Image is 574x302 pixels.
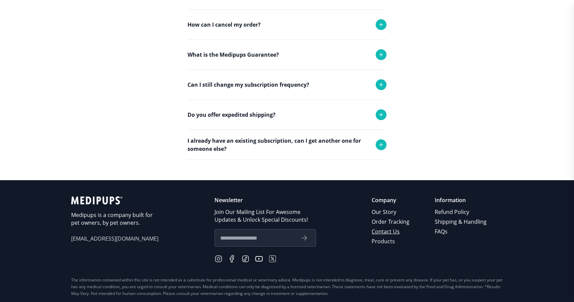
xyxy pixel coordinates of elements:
[188,51,279,59] p: What is the Medipups Guarantee?
[372,207,410,217] a: Our Story
[372,227,410,237] a: Contact Us
[435,196,488,204] p: Information
[71,277,503,297] div: The information contained within this site is not intended as a substitute for professional medic...
[188,70,386,113] div: If you received the wrong product or your product was damaged in transit, we will replace it with...
[435,207,488,217] a: Refund Policy
[188,100,386,135] div: Yes you can. Simply reach out to support and we will adjust your monthly deliveries!
[435,227,488,237] a: FAQs
[71,211,159,227] p: Medipups is a company built for pet owners, by pet owners.
[188,39,386,99] div: Any refund request and cancellation are subject to approval and turn around time is 24-48 hours. ...
[188,130,386,165] div: Yes we do! Please reach out to support and we will try to accommodate any request.
[188,160,386,195] div: Absolutely! Simply place the order and use the shipping address of the person who will receive th...
[71,235,159,243] span: [EMAIL_ADDRESS][DOMAIN_NAME]
[188,21,261,29] p: How can I cancel my order?
[188,81,309,89] p: Can I still change my subscription frequency?
[372,237,410,246] a: Products
[214,208,316,224] p: Join Our Mailing List For Awesome Updates & Unlock Special Discounts!
[188,137,369,153] p: I already have an existing subscription, can I get another one for someone else?
[214,196,316,204] p: Newsletter
[188,9,386,36] div: Each order takes 1-2 business days to be delivered.
[188,111,276,119] p: Do you offer expedited shipping?
[372,217,410,227] a: Order Tracking
[435,217,488,227] a: Shipping & Handling
[372,196,410,204] p: Company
